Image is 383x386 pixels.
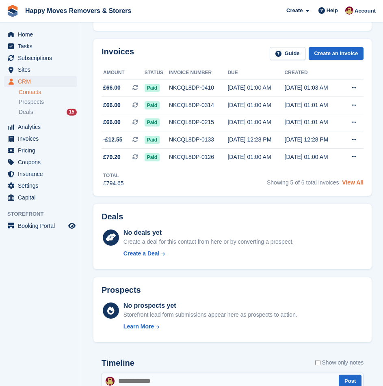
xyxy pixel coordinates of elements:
[18,220,67,232] span: Booking Portal
[227,84,284,92] div: [DATE] 01:00 AM
[145,153,160,161] span: Paid
[102,47,134,60] h2: Invoices
[145,66,169,79] th: Status
[315,358,320,367] input: Show only notes
[4,64,77,75] a: menu
[18,52,67,64] span: Subscriptions
[286,6,303,15] span: Create
[103,118,121,127] span: £66.00
[227,101,284,109] div: [DATE] 01:00 AM
[123,311,297,319] div: Storefront lead form submissions appear here as prospects to action.
[267,179,339,186] span: Showing 5 of 6 total invoices
[123,322,297,331] a: Learn More
[19,98,77,106] a: Prospects
[327,6,338,15] span: Help
[285,135,342,144] div: [DATE] 12:28 PM
[4,52,77,64] a: menu
[18,41,67,52] span: Tasks
[169,135,228,144] div: NKCQL8DP-0133
[102,358,134,368] h2: Timeline
[145,136,160,144] span: Paid
[67,109,77,116] div: 15
[145,101,160,109] span: Paid
[18,133,67,144] span: Invoices
[19,108,33,116] span: Deals
[123,249,294,258] a: Create a Deal
[169,66,228,79] th: Invoice number
[145,84,160,92] span: Paid
[19,98,44,106] span: Prospects
[169,84,228,92] div: NKCQL8DP-0410
[18,29,67,40] span: Home
[285,84,342,92] div: [DATE] 01:03 AM
[227,153,284,161] div: [DATE] 01:00 AM
[18,64,67,75] span: Sites
[22,4,134,17] a: Happy Moves Removers & Storers
[4,121,77,133] a: menu
[4,145,77,156] a: menu
[169,101,228,109] div: NKCQL8DP-0314
[123,249,160,258] div: Create a Deal
[4,192,77,203] a: menu
[4,133,77,144] a: menu
[102,66,145,79] th: Amount
[4,168,77,180] a: menu
[227,66,284,79] th: Due
[4,157,77,168] a: menu
[309,47,364,60] a: Create an Invoice
[4,76,77,87] a: menu
[102,212,123,221] h2: Deals
[169,118,228,127] div: NKCQL8DP-0215
[6,5,19,17] img: stora-icon-8386f47178a22dfd0bd8f6a31ec36ba5ce8667c1dd55bd0f319d3a0aa187defe.svg
[4,220,77,232] a: menu
[4,180,77,191] a: menu
[18,168,67,180] span: Insurance
[19,108,77,116] a: Deals 15
[103,101,121,109] span: £66.00
[4,29,77,40] a: menu
[285,66,342,79] th: Created
[18,180,67,191] span: Settings
[227,135,284,144] div: [DATE] 12:28 PM
[18,192,67,203] span: Capital
[342,179,364,186] a: View All
[227,118,284,127] div: [DATE] 01:00 AM
[4,41,77,52] a: menu
[315,358,364,367] label: Show only notes
[18,76,67,87] span: CRM
[285,101,342,109] div: [DATE] 01:01 AM
[19,88,77,96] a: Contacts
[103,172,124,179] div: Total
[285,118,342,127] div: [DATE] 01:01 AM
[169,153,228,161] div: NKCQL8DP-0126
[285,153,342,161] div: [DATE] 01:00 AM
[7,210,81,218] span: Storefront
[123,301,297,311] div: No prospects yet
[145,118,160,127] span: Paid
[18,145,67,156] span: Pricing
[103,84,121,92] span: £66.00
[355,7,376,15] span: Account
[18,121,67,133] span: Analytics
[123,228,294,238] div: No deals yet
[103,135,122,144] span: -£12.55
[103,179,124,188] div: £794.65
[345,6,353,15] img: Steven Fry
[123,238,294,246] div: Create a deal for this contact from here or by converting a prospect.
[270,47,305,60] a: Guide
[103,153,121,161] span: £79.20
[67,221,77,231] a: Preview store
[102,285,141,295] h2: Prospects
[18,157,67,168] span: Coupons
[123,322,154,331] div: Learn More
[106,377,115,386] img: Steven Fry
